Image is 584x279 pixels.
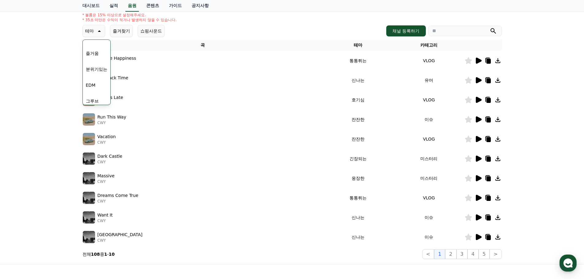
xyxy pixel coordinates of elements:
th: 테마 [323,40,394,51]
p: Cat Rack Time [97,75,128,81]
p: CWY [97,160,122,164]
th: 카테고리 [394,40,464,51]
a: 홈 [2,194,40,209]
td: 이슈 [394,110,464,129]
button: 채널 등록하기 [386,25,426,36]
button: 1 [434,249,445,259]
span: 설정 [95,203,102,208]
p: * 볼륨은 15% 이상으로 설정해주세요. [82,13,177,17]
p: Run This Way [97,114,126,120]
button: 즐겨찾기 [110,25,133,37]
button: > [490,249,502,259]
span: 홈 [19,203,23,208]
p: 전체 중 - [82,251,115,257]
strong: 10 [109,252,115,257]
td: 신나는 [323,208,394,227]
td: 통통튀는 [323,51,394,70]
img: music [83,231,95,243]
p: 테마 [85,27,94,35]
td: 잔잔한 [323,110,394,129]
button: 분위기있는 [83,62,110,76]
td: 미스터리 [394,168,464,188]
button: 테마 [82,25,105,37]
span: 대화 [56,204,63,209]
p: A Little Happiness [97,55,136,62]
p: Dark Castle [97,153,122,160]
p: Dreams Come True [97,192,139,199]
td: VLOG [394,188,464,208]
a: 대화 [40,194,79,209]
p: [GEOGRAPHIC_DATA] [97,232,143,238]
td: 미스터리 [394,149,464,168]
td: 이슈 [394,208,464,227]
p: Vacation [97,134,116,140]
p: CWY [97,199,139,204]
td: 유머 [394,70,464,90]
td: 긴장되는 [323,149,394,168]
img: music [83,133,95,145]
td: 신나는 [323,227,394,247]
button: 5 [479,249,490,259]
p: CWY [97,120,126,125]
p: CWY [97,238,143,243]
button: 3 [456,249,468,259]
td: 웅장한 [323,168,394,188]
button: EDM [83,78,98,92]
button: 그루브 [83,94,101,108]
p: * 35초 미만은 수익이 적거나 발생하지 않을 수 있습니다. [82,17,177,22]
p: CWY [97,218,113,223]
a: 설정 [79,194,118,209]
p: Want It [97,212,113,218]
img: music [83,192,95,204]
button: 쇼핑사운드 [138,25,165,37]
td: 신나는 [323,70,394,90]
button: < [422,249,434,259]
p: CWY [97,140,116,145]
th: 곡 [82,40,323,51]
img: music [83,153,95,165]
p: CWY [97,179,115,184]
img: music [83,172,95,184]
td: VLOG [394,90,464,110]
p: CWY [97,62,136,66]
td: VLOG [394,51,464,70]
td: 잔잔한 [323,129,394,149]
p: CWY [97,81,128,86]
button: 즐거움 [83,47,101,60]
p: Massive [97,173,115,179]
img: music [83,211,95,224]
td: 이슈 [394,227,464,247]
td: VLOG [394,129,464,149]
td: 통통튀는 [323,188,394,208]
button: 2 [445,249,456,259]
strong: 1 [104,252,107,257]
td: 호기심 [323,90,394,110]
button: 4 [468,249,479,259]
img: music [83,113,95,126]
strong: 108 [91,252,100,257]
